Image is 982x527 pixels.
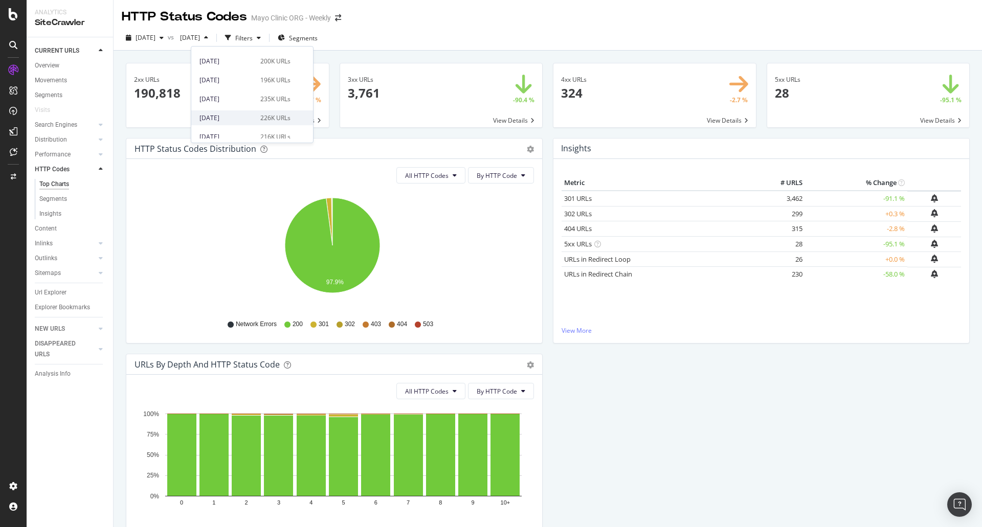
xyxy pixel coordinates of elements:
td: 26 [764,251,805,267]
div: HTTP Status Codes [122,8,247,26]
div: CURRENT URLS [35,45,79,56]
button: By HTTP Code [468,383,534,399]
a: Explorer Bookmarks [35,302,106,313]
span: All HTTP Codes [405,387,449,396]
span: Network Errors [236,320,277,329]
text: 3 [277,500,280,506]
div: Explorer Bookmarks [35,302,90,313]
a: 301 URLs [564,194,592,203]
a: Overview [35,60,106,71]
text: 2 [245,500,248,506]
div: NEW URLS [35,324,65,334]
span: By HTTP Code [477,171,517,180]
text: 6 [374,500,377,506]
a: Analysis Info [35,369,106,379]
text: 9 [472,500,475,506]
text: 0 [180,500,183,506]
div: Segments [39,194,67,204]
a: URLs in Redirect Loop [564,255,631,264]
div: [DATE] [199,76,254,85]
div: Open Intercom Messenger [947,492,972,517]
text: 50% [147,451,159,459]
div: URLs by Depth and HTTP Status Code [135,359,280,370]
a: 5xx URLs [564,239,592,248]
svg: A chart. [135,192,530,310]
div: DISAPPEARED URLS [35,338,86,360]
a: Visits [35,105,60,116]
div: bell-plus [931,240,938,248]
a: Inlinks [35,238,96,249]
div: [DATE] [199,132,254,142]
button: [DATE] [176,30,212,46]
div: arrow-right-arrow-left [335,14,341,21]
td: -2.8 % [805,221,907,237]
text: 4 [309,500,313,506]
span: Segments [289,34,318,42]
a: Segments [35,90,106,101]
td: 299 [764,206,805,221]
button: All HTTP Codes [396,167,465,184]
a: Performance [35,149,96,160]
span: 403 [371,320,381,329]
div: bell-plus [931,209,938,217]
th: % Change [805,175,907,191]
div: HTTP Status Codes Distribution [135,144,256,154]
button: By HTTP Code [468,167,534,184]
a: Top Charts [39,179,106,190]
text: 8 [439,500,442,506]
a: 302 URLs [564,209,592,218]
div: 216K URLs [260,132,291,142]
td: 230 [764,267,805,282]
a: Search Engines [35,120,96,130]
div: Distribution [35,134,67,145]
div: 235K URLs [260,95,291,104]
a: DISAPPEARED URLS [35,338,96,360]
div: Search Engines [35,120,77,130]
div: bell-plus [931,270,938,278]
text: 7 [407,500,410,506]
a: Insights [39,209,106,219]
span: vs [168,33,176,41]
a: View More [562,326,961,335]
text: 100% [143,410,159,418]
text: 25% [147,472,159,479]
div: Segments [35,90,62,101]
div: gear [527,146,534,153]
span: 302 [345,320,355,329]
div: HTTP Codes [35,164,70,175]
a: URLs in Redirect Chain [564,269,632,279]
text: 0% [150,493,160,500]
h4: Insights [561,142,591,155]
text: 10+ [501,500,510,506]
div: Top Charts [39,179,69,190]
div: Visits [35,105,50,116]
svg: A chart. [135,407,530,526]
button: [DATE] [122,30,168,46]
div: Movements [35,75,67,86]
span: All HTTP Codes [405,171,449,180]
span: 404 [397,320,407,329]
span: By HTTP Code [477,387,517,396]
td: 315 [764,221,805,237]
a: Sitemaps [35,268,96,279]
td: -95.1 % [805,237,907,252]
div: Insights [39,209,61,219]
div: 226K URLs [260,113,291,123]
a: NEW URLS [35,324,96,334]
button: All HTTP Codes [396,383,465,399]
div: Analysis Info [35,369,71,379]
div: 196K URLs [260,76,291,85]
span: 200 [293,320,303,329]
text: 5 [342,500,345,506]
td: -58.0 % [805,267,907,282]
a: Outlinks [35,253,96,264]
a: Content [35,223,106,234]
div: [DATE] [199,95,254,104]
div: Mayo Clinic ORG - Weekly [251,13,331,23]
div: Content [35,223,57,234]
div: Url Explorer [35,287,66,298]
text: 97.9% [326,279,344,286]
td: 3,462 [764,191,805,207]
div: SiteCrawler [35,17,105,29]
